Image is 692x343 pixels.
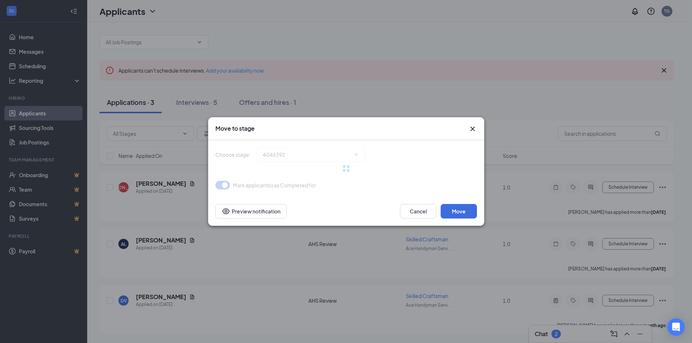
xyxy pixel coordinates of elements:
[468,124,477,133] svg: Cross
[215,124,255,132] h3: Move to stage
[468,124,477,133] button: Close
[222,207,230,216] svg: Eye
[441,204,477,219] button: Move
[667,318,685,336] div: Open Intercom Messenger
[400,204,436,219] button: Cancel
[215,204,287,219] button: Preview notificationEye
